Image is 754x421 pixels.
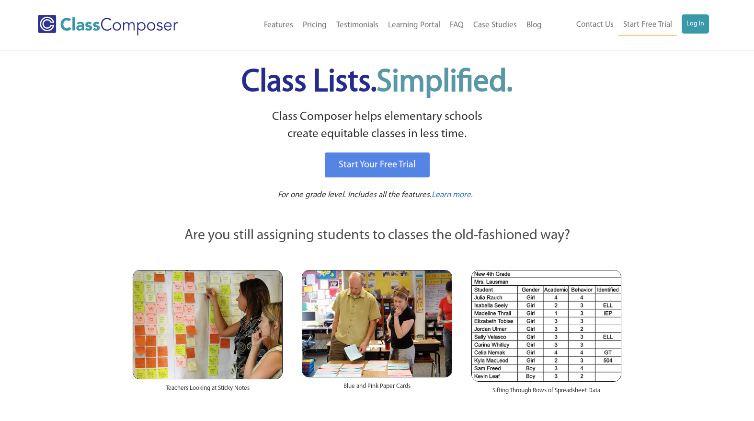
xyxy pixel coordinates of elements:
[133,270,283,379] img: Teachers Looking at Sticky Notes
[215,15,547,36] nav: Header Menu
[241,67,513,98] span: Class Lists.
[471,382,621,405] div: Sifting Through Rows of Spreadsheet Data
[432,191,473,199] span: Learn more.
[302,377,452,400] div: Blue and Pink Paper Cards
[445,15,468,36] a: FAQ
[339,160,416,170] span: Start Your Free Trial
[571,14,618,35] a: Contact Us
[133,379,283,402] div: Teachers Looking at Sticky Notes
[377,67,513,98] span: Simplified.
[682,14,709,34] a: Log In
[298,15,331,36] a: Pricing
[38,15,178,35] img: Class Composer
[131,108,623,143] p: Class Composer helps elementary schools create equitable classes in less time.
[432,189,473,201] a: Learn more.
[278,191,432,199] span: For one grade level. Includes all the features.
[618,14,677,36] a: Start Free Trial
[383,15,445,36] a: Learning Portal
[471,270,621,382] img: Spreadsheets
[522,15,547,36] a: Blog
[547,14,709,36] nav: Header Menu
[259,15,298,36] a: Features
[302,270,452,377] img: Blue and Pink Paper Cards
[133,225,621,246] p: Are you still assigning students to classes the old-fashioned way?
[331,15,383,36] a: Testimonials
[468,15,522,36] a: Case Studies
[325,152,430,177] a: Start Your Free Trial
